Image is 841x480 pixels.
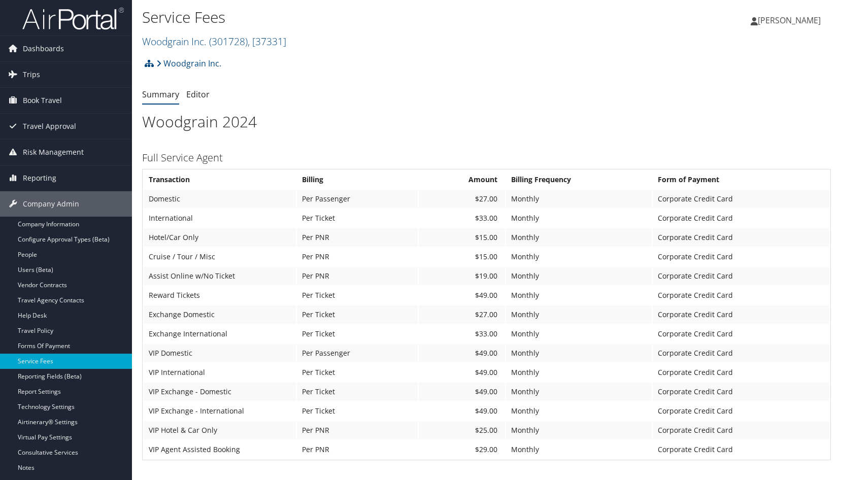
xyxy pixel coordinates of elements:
td: Per Ticket [297,402,418,420]
td: $19.00 [419,267,505,285]
td: Corporate Credit Card [653,383,829,401]
td: $25.00 [419,421,505,439]
td: Corporate Credit Card [653,228,829,247]
h3: Full Service Agent [142,151,831,165]
td: Per PNR [297,228,418,247]
td: Hotel/Car Only [144,228,296,247]
a: [PERSON_NAME] [751,5,831,36]
td: Per PNR [297,267,418,285]
td: $33.00 [419,325,505,343]
a: Woodgrain Inc. [142,35,286,48]
td: VIP Exchange - International [144,402,296,420]
td: Reward Tickets [144,286,296,304]
td: VIP Hotel & Car Only [144,421,296,439]
a: Woodgrain Inc. [156,53,221,74]
td: Per PNR [297,440,418,459]
td: Corporate Credit Card [653,402,829,420]
td: Per Ticket [297,325,418,343]
td: Corporate Credit Card [653,209,829,227]
td: Corporate Credit Card [653,344,829,362]
span: , [ 37331 ] [248,35,286,48]
th: Transaction [144,170,296,189]
span: Reporting [23,165,56,191]
td: Corporate Credit Card [653,190,829,208]
span: Dashboards [23,36,64,61]
h1: Service Fees [142,7,601,28]
td: Per Ticket [297,286,418,304]
th: Billing [297,170,418,189]
td: $27.00 [419,305,505,324]
td: Corporate Credit Card [653,267,829,285]
a: Editor [186,89,210,100]
td: Cruise / Tour / Misc [144,248,296,266]
td: Corporate Credit Card [653,421,829,439]
h1: Woodgrain 2024 [142,111,831,132]
td: Per PNR [297,248,418,266]
td: $15.00 [419,248,505,266]
td: VIP Domestic [144,344,296,362]
td: Exchange International [144,325,296,343]
td: Assist Online w/No Ticket [144,267,296,285]
td: Exchange Domestic [144,305,296,324]
span: Trips [23,62,40,87]
td: Monthly [506,363,651,382]
td: Per Ticket [297,363,418,382]
td: Monthly [506,421,651,439]
th: Billing Frequency [506,170,651,189]
td: Per Passenger [297,190,418,208]
span: Company Admin [23,191,79,217]
th: Form of Payment [653,170,829,189]
td: $49.00 [419,383,505,401]
img: airportal-logo.png [22,7,124,30]
td: VIP Exchange - Domestic [144,383,296,401]
td: VIP Agent Assisted Booking [144,440,296,459]
td: Per Ticket [297,305,418,324]
td: Monthly [506,209,651,227]
td: Corporate Credit Card [653,363,829,382]
td: $49.00 [419,363,505,382]
td: $29.00 [419,440,505,459]
td: Corporate Credit Card [653,440,829,459]
td: Domestic [144,190,296,208]
td: $49.00 [419,286,505,304]
td: Per PNR [297,421,418,439]
td: Monthly [506,267,651,285]
td: Per Ticket [297,209,418,227]
td: Corporate Credit Card [653,286,829,304]
td: Monthly [506,286,651,304]
td: $27.00 [419,190,505,208]
span: Risk Management [23,140,84,165]
td: $49.00 [419,402,505,420]
th: Amount [419,170,505,189]
td: VIP International [144,363,296,382]
span: [PERSON_NAME] [758,15,821,26]
span: ( 301728 ) [209,35,248,48]
td: Monthly [506,325,651,343]
td: Per Passenger [297,344,418,362]
td: Monthly [506,190,651,208]
td: Monthly [506,402,651,420]
td: $15.00 [419,228,505,247]
td: $49.00 [419,344,505,362]
td: Monthly [506,305,651,324]
span: Book Travel [23,88,62,113]
span: Travel Approval [23,114,76,139]
td: Monthly [506,440,651,459]
td: Corporate Credit Card [653,325,829,343]
td: Monthly [506,228,651,247]
td: Corporate Credit Card [653,248,829,266]
td: $33.00 [419,209,505,227]
td: International [144,209,296,227]
a: Summary [142,89,179,100]
td: Per Ticket [297,383,418,401]
td: Corporate Credit Card [653,305,829,324]
td: Monthly [506,383,651,401]
td: Monthly [506,344,651,362]
td: Monthly [506,248,651,266]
